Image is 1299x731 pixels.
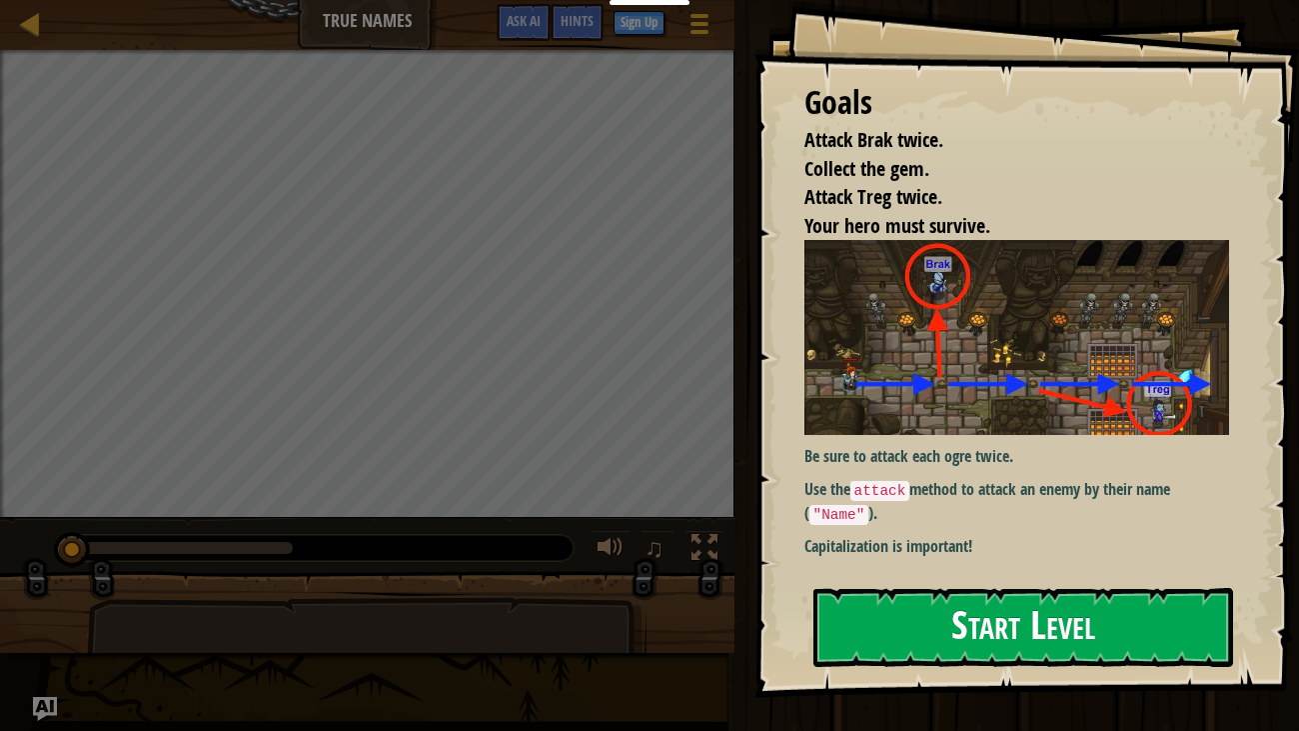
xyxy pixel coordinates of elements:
button: Show game menu [674,4,724,51]
img: True names [804,240,1230,435]
p: Capitalization is important! [804,535,1230,558]
button: Ask AI [33,697,57,721]
button: ♫ [641,530,674,571]
span: Collect the gem. [804,155,929,182]
button: Adjust volume [591,530,631,571]
span: Your hero must survive. [804,212,990,239]
button: Start Level [813,588,1234,667]
span: Attack Treg twice. [804,183,942,210]
span: Ask AI [507,11,541,30]
div: Goals [804,80,1230,126]
code: "Name" [809,505,869,525]
p: Use the method to attack an enemy by their name ( ). [804,478,1230,525]
button: Toggle fullscreen [684,530,724,571]
button: Ask AI [497,4,551,41]
code: attack [850,481,910,501]
button: Sign Up [614,11,664,35]
li: Attack Treg twice. [779,183,1225,212]
li: Attack Brak twice. [779,126,1225,155]
span: ♫ [645,533,664,563]
span: Attack Brak twice. [804,126,943,153]
li: Collect the gem. [779,155,1225,184]
span: Hints [561,11,594,30]
li: Your hero must survive. [779,212,1225,241]
p: Be sure to attack each ogre twice. [804,445,1230,468]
